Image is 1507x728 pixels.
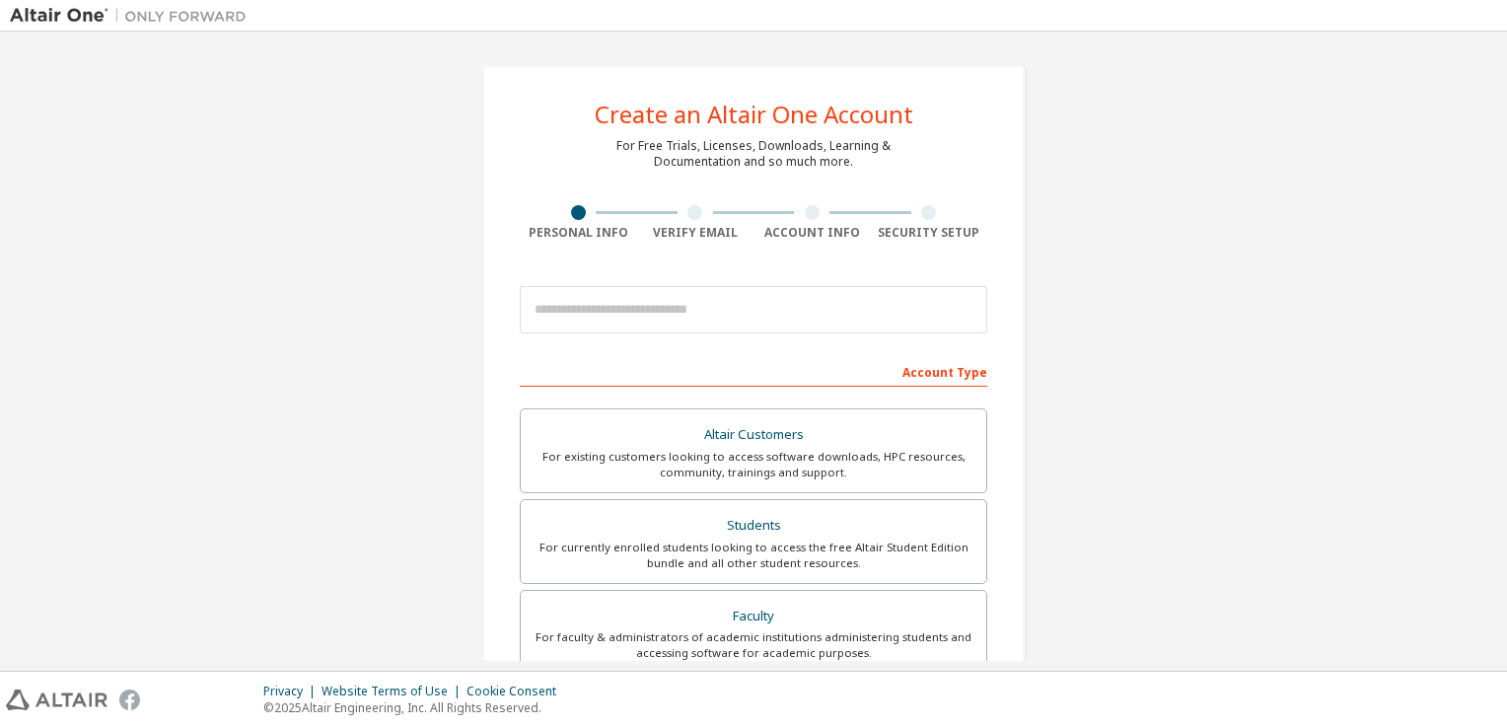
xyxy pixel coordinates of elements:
[322,684,466,699] div: Website Terms of Use
[520,355,987,387] div: Account Type
[466,684,568,699] div: Cookie Consent
[6,690,108,710] img: altair_logo.svg
[637,225,754,241] div: Verify Email
[533,512,974,540] div: Students
[595,103,913,126] div: Create an Altair One Account
[616,138,891,170] div: For Free Trials, Licenses, Downloads, Learning & Documentation and so much more.
[520,225,637,241] div: Personal Info
[871,225,988,241] div: Security Setup
[753,225,871,241] div: Account Info
[533,603,974,630] div: Faculty
[533,449,974,480] div: For existing customers looking to access software downloads, HPC resources, community, trainings ...
[10,6,256,26] img: Altair One
[533,540,974,571] div: For currently enrolled students looking to access the free Altair Student Edition bundle and all ...
[119,690,140,710] img: facebook.svg
[533,421,974,449] div: Altair Customers
[263,699,568,716] p: © 2025 Altair Engineering, Inc. All Rights Reserved.
[263,684,322,699] div: Privacy
[533,629,974,661] div: For faculty & administrators of academic institutions administering students and accessing softwa...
